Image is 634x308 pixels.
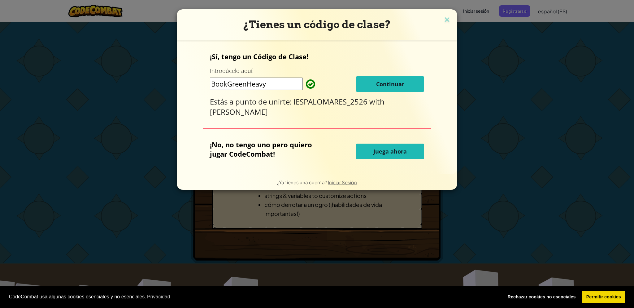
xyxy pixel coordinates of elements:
span: CodeCombat usa algunas cookies esenciales y no esenciales. [9,292,498,301]
span: ¿Tienes un código de clase? [243,18,391,31]
p: ¡Sí, tengo un Código de Clase! [210,52,424,61]
span: IESPALOMARES_2526 [293,96,369,107]
span: Estás a punto de unirte: [210,96,293,107]
a: Iniciar Sesión [328,179,357,185]
span: with [369,96,384,107]
button: Juega ahora [356,144,424,159]
span: ¿Ya tienes una cuenta? [277,179,328,185]
span: [PERSON_NAME] [210,107,268,117]
a: learn more about cookies [146,292,171,301]
p: ¡No, no tengo uno pero quiero jugar CodeCombat! [210,140,325,158]
button: Continuar [356,76,424,92]
label: Introdúcelo aquí: [210,67,254,75]
img: close icon [443,16,451,25]
span: Juega ahora [373,148,407,155]
a: allow cookies [582,291,625,303]
a: deny cookies [503,291,580,303]
span: Continuar [376,80,404,88]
